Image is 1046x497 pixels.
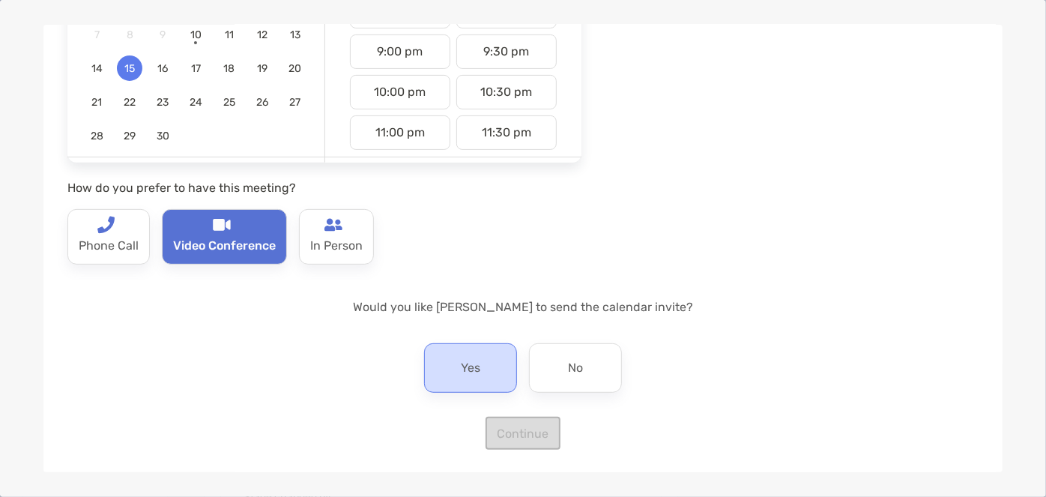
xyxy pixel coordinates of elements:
[67,298,979,316] p: Would you like [PERSON_NAME] to send the calendar invite?
[217,96,242,109] span: 25
[456,115,557,150] div: 11:30 pm
[213,216,231,234] img: type-call
[310,234,363,258] p: In Person
[324,216,342,234] img: type-call
[250,28,275,41] span: 12
[350,75,450,109] div: 10:00 pm
[84,130,109,142] span: 28
[67,178,581,197] p: How do you prefer to have this meeting?
[84,62,109,75] span: 14
[568,356,583,380] p: No
[461,356,480,380] p: Yes
[183,62,208,75] span: 17
[117,62,142,75] span: 15
[150,130,175,142] span: 30
[183,28,208,41] span: 10
[456,34,557,69] div: 9:30 pm
[456,75,557,109] div: 10:30 pm
[117,130,142,142] span: 29
[117,28,142,41] span: 8
[97,216,115,234] img: type-call
[183,96,208,109] span: 24
[173,234,276,258] p: Video Conference
[150,96,175,109] span: 23
[282,96,308,109] span: 27
[350,115,450,150] div: 11:00 pm
[217,62,242,75] span: 18
[150,62,175,75] span: 16
[84,28,109,41] span: 7
[250,96,275,109] span: 26
[282,62,308,75] span: 20
[250,62,275,75] span: 19
[79,234,139,258] p: Phone Call
[150,28,175,41] span: 9
[282,28,308,41] span: 13
[117,96,142,109] span: 22
[217,28,242,41] span: 11
[350,34,450,69] div: 9:00 pm
[84,96,109,109] span: 21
